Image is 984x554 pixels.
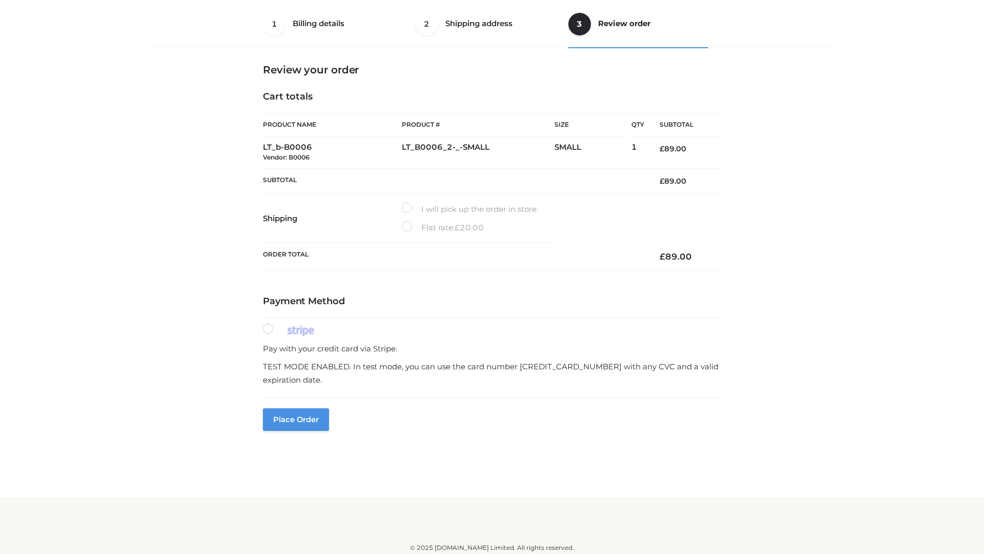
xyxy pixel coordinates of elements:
td: LT_B0006_2-_-SMALL [402,136,555,169]
th: Subtotal [263,168,644,193]
span: £ [660,176,664,186]
h4: Payment Method [263,296,721,307]
bdi: 89.00 [660,176,686,186]
span: £ [660,144,664,153]
td: LT_b-B0006 [263,136,402,169]
button: Place order [263,408,329,431]
bdi: 89.00 [660,251,692,262]
p: TEST MODE ENABLED. In test mode, you can use the card number [CREDIT_CARD_NUMBER] with any CVC an... [263,360,721,386]
th: Qty [631,113,644,136]
span: £ [455,223,460,232]
th: Product Name [263,113,402,136]
span: £ [660,251,665,262]
td: 1 [631,136,644,169]
label: Flat rate: [402,221,484,234]
th: Size [555,113,626,136]
td: SMALL [555,136,631,169]
bdi: 20.00 [455,223,484,232]
label: I will pick up the order in store. [402,203,538,216]
h3: Review your order [263,64,721,76]
th: Subtotal [644,113,721,136]
p: Pay with your credit card via Stripe. [263,342,721,355]
bdi: 89.00 [660,144,686,153]
div: © 2025 [DOMAIN_NAME] Limited. All rights reserved. [152,543,832,553]
th: Product # [402,113,555,136]
th: Shipping [263,194,402,243]
small: Vendor: B0006 [263,153,310,161]
th: Order Total [263,243,644,270]
h4: Cart totals [263,91,721,103]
